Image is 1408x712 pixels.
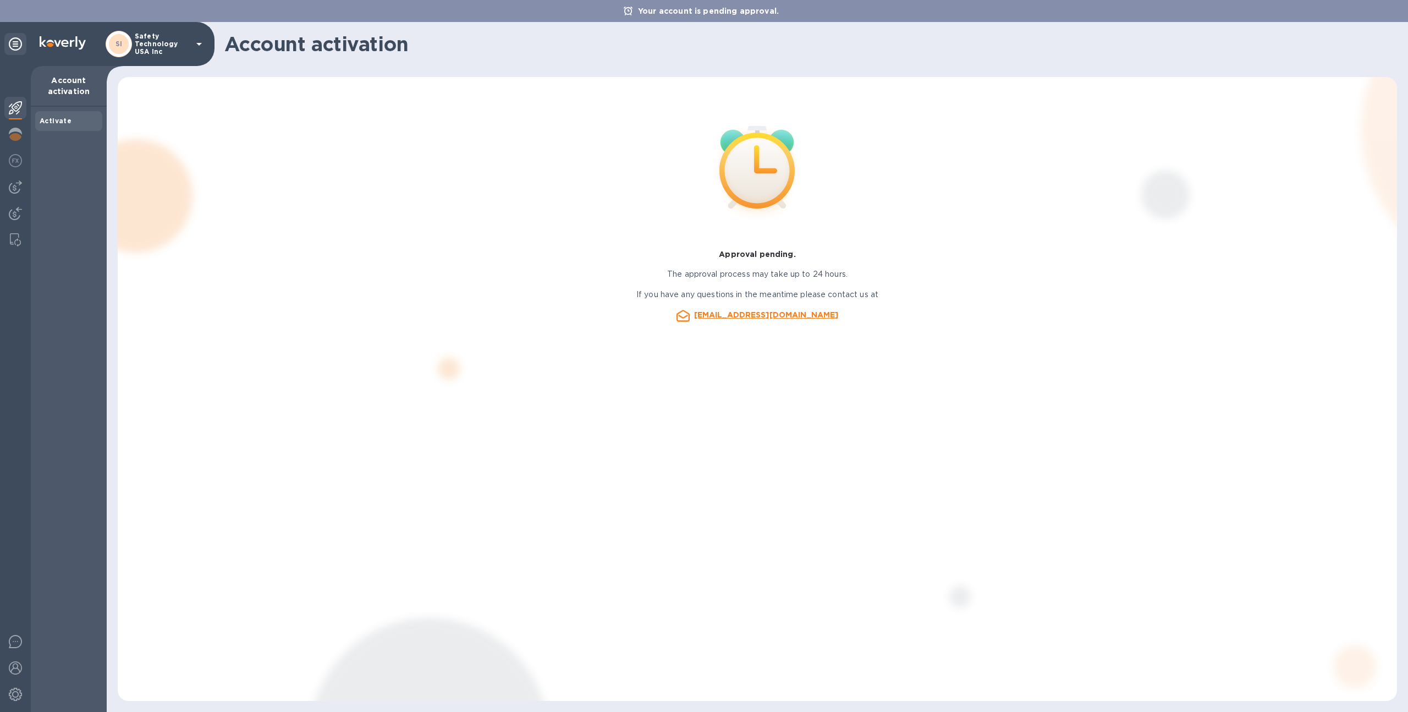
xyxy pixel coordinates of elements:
[9,154,22,167] img: Foreign exchange
[632,6,784,17] p: Your account is pending approval.
[135,32,190,56] p: Safety Technology USA Inc
[224,32,1390,56] h1: Account activation
[694,310,839,319] a: [EMAIL_ADDRESS][DOMAIN_NAME]
[135,269,1379,280] p: The approval process may take up to 24 hours.
[40,75,98,97] p: Account activation
[4,33,26,55] div: Unpin categories
[40,117,71,125] b: Activate
[135,249,1379,260] p: Approval pending.
[116,40,123,48] b: SI
[40,36,86,50] img: Logo
[135,289,1379,300] p: If you have any questions in the meantime please contact us at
